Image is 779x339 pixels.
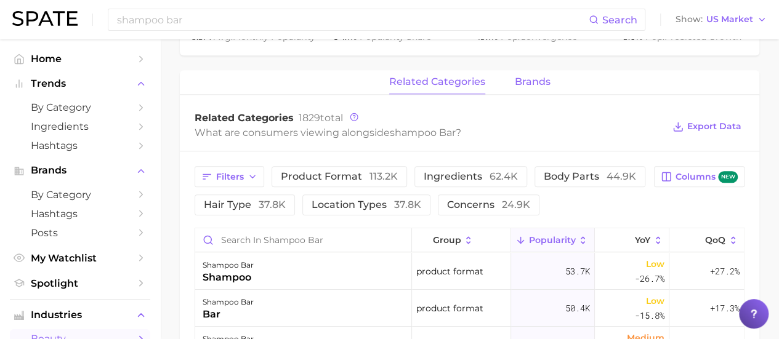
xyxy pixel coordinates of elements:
abbr: popularity index [645,31,664,42]
a: Posts [10,223,150,242]
abbr: average [214,31,233,42]
span: Hashtags [31,208,129,220]
a: Home [10,49,150,68]
button: Brands [10,161,150,180]
span: Export Data [687,121,741,132]
span: Search [602,14,637,26]
span: ingredients [424,172,518,181]
div: shampoo bar [203,258,254,273]
span: Related Categories [195,112,294,124]
span: predicted growth [645,31,741,42]
button: QoQ [669,228,744,252]
span: -26.7% [635,271,664,286]
span: -3.0% [620,31,645,42]
a: by Category [10,185,150,204]
span: popularity share [360,31,431,42]
span: convergence [501,31,577,42]
span: +17.3% [710,301,740,316]
a: Ingredients [10,117,150,136]
span: Low [646,257,664,271]
span: Hashtags [31,140,129,151]
span: YoY [635,235,650,245]
span: Industries [31,309,129,321]
span: 1829 [299,112,320,124]
span: +27.2% [710,264,740,279]
button: Export Data [669,118,745,135]
span: Popularity [528,235,575,245]
button: shampoo barbarproduct format50.4kLow-15.8%+17.3% [195,290,744,327]
span: Filters [216,172,244,182]
button: Filters [195,166,264,187]
span: body parts [544,172,636,181]
span: Posts [31,227,129,239]
span: 50.4k [565,301,590,316]
span: 53.7k [565,264,590,279]
span: Brands [31,165,129,176]
span: 94.1% [334,31,360,42]
span: 37.8k [394,199,421,210]
span: location types [312,200,421,210]
div: shampoo bar [203,295,254,309]
span: by Category [31,102,129,113]
span: product format [281,172,398,181]
button: YoY [595,228,669,252]
span: group [432,235,461,245]
span: Show [676,16,703,23]
span: 6.3m [191,31,214,42]
a: Hashtags [10,136,150,155]
span: 19.1% [477,31,501,42]
img: SPATE [12,11,78,26]
button: ShowUS Market [672,12,770,28]
span: QoQ [705,235,725,245]
span: new [718,171,738,183]
button: Industries [10,306,150,324]
span: 44.9k [607,170,636,182]
span: product format [416,264,483,279]
span: Trends [31,78,129,89]
span: shampoo bar [390,127,456,138]
input: Search here for a brand, industry, or ingredient [116,9,589,30]
a: by Category [10,98,150,117]
span: US Market [706,16,753,23]
span: Low [646,293,664,308]
span: 62.4k [490,170,518,182]
span: concerns [447,200,530,210]
span: product format [416,301,483,316]
a: Hashtags [10,204,150,223]
abbr: popularity index [501,31,520,42]
span: total [299,112,343,124]
button: Trends [10,74,150,93]
span: Ingredients [31,121,129,132]
button: shampoo barshampooproduct format53.7kLow-26.7%+27.2% [195,253,744,290]
span: brands [515,76,551,87]
span: hair type [204,200,286,210]
button: group [412,228,511,252]
span: -15.8% [635,308,664,323]
span: Spotlight [31,277,129,289]
button: Columnsnew [654,166,745,187]
span: by Category [31,189,129,201]
a: Spotlight [10,274,150,293]
input: Search in shampoo bar [195,228,411,252]
span: 37.8k [259,199,286,210]
div: shampoo [203,270,254,285]
button: Popularity [511,228,595,252]
div: What are consumers viewing alongside ? [195,124,663,141]
span: 113.2k [369,170,398,182]
span: Home [31,53,129,65]
span: related categories [389,76,485,87]
div: bar [203,307,254,322]
span: monthly popularity [214,31,315,42]
span: My Watchlist [31,252,129,264]
span: 24.9k [502,199,530,210]
span: Columns [676,171,738,183]
a: My Watchlist [10,249,150,268]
